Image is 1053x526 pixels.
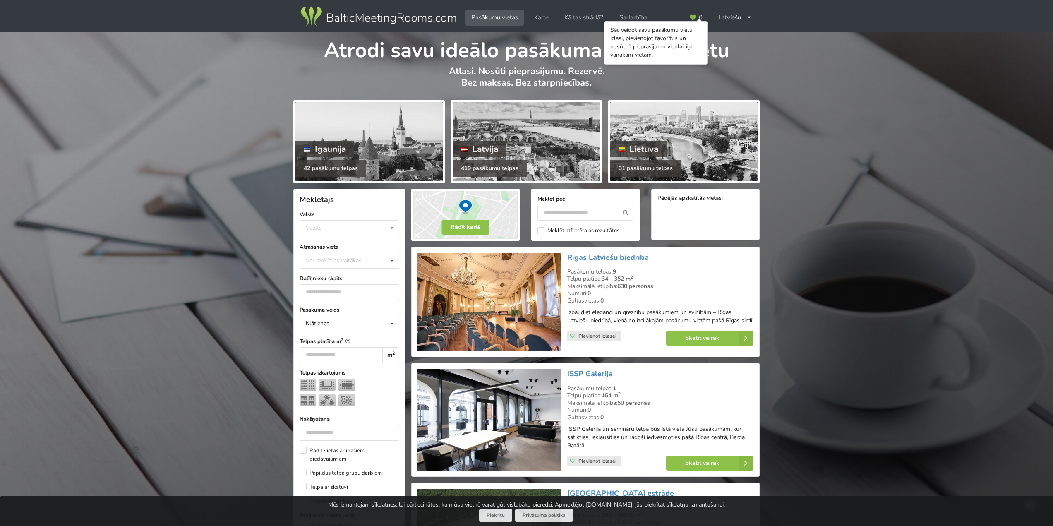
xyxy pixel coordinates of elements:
[453,160,527,177] div: 419 pasākumu telpas
[567,399,753,407] div: Maksimālā ietilpība:
[417,253,561,351] img: Vēsturiska vieta | Rīga | Rīgas Latviešu biedrība
[299,5,458,28] img: Baltic Meeting Rooms
[442,220,489,235] button: Rādīt kartē
[617,282,653,290] strong: 630 personas
[610,160,681,177] div: 31 pasākumu telpas
[338,394,355,406] img: Pieņemšana
[465,10,524,26] a: Pasākumu vietas
[588,406,591,414] strong: 0
[567,392,753,399] div: Telpu platība:
[567,414,753,421] div: Gultasvietas:
[300,306,399,314] label: Pasākuma veids
[528,10,554,26] a: Karte
[600,297,604,305] strong: 0
[567,488,674,498] a: [GEOGRAPHIC_DATA] estrāde
[666,456,753,471] a: Skatīt vairāk
[306,321,329,327] div: Klātienes
[537,227,619,234] label: Meklēt atfiltrētajos rezultātos
[712,10,758,26] div: Latviešu
[300,210,399,219] label: Valsts
[567,283,753,290] div: Maksimālā ietilpība:
[392,350,395,356] sup: 2
[453,141,506,157] div: Latvija
[341,337,343,342] sup: 2
[600,413,604,421] strong: 0
[578,333,616,339] span: Pievienot izlasei
[657,195,753,203] div: Pēdējās apskatītās vietas:
[293,65,760,97] p: Atlasi. Nosūti pieprasījumu. Rezervē. Bez maksas. Bez starpniecības.
[304,256,380,265] div: Var izvēlēties vairākas
[567,268,753,276] div: Pasākumu telpas:
[300,483,348,491] label: Telpa ar skatuvi
[602,391,621,399] strong: 154 m
[338,379,355,391] img: Sapulce
[451,100,602,183] a: Latvija 419 pasākumu telpas
[293,32,760,64] h1: Atrodi savu ideālo pasākuma norises vietu
[300,195,334,204] span: Meklētājs
[319,394,336,406] img: Bankets
[666,331,753,346] a: Skatīt vairāk
[300,415,399,423] label: Nakšņošana
[567,406,753,414] div: Numuri:
[293,100,445,183] a: Igaunija 42 pasākumu telpas
[295,141,354,157] div: Igaunija
[578,458,616,464] span: Pievienot izlasei
[613,268,616,276] strong: 9
[300,447,399,463] label: Rādīt vietas ar īpašiem piedāvājumiem
[613,384,616,392] strong: 1
[608,100,760,183] a: Lietuva 31 pasākumu telpas
[699,14,703,21] span: 0
[417,369,561,471] img: Neierastas vietas | Rīga | ISSP Galerija
[411,189,520,241] img: Rādīt kartē
[300,379,316,391] img: Teātris
[618,391,621,397] sup: 2
[567,369,613,379] a: ISSP Galerija
[588,289,591,297] strong: 0
[559,10,609,26] a: Kā tas strādā?
[300,274,399,283] label: Dalībnieku skaits
[300,337,399,346] label: Telpas platība m
[610,141,667,157] div: Lietuva
[567,290,753,297] div: Numuri:
[617,399,650,407] strong: 50 personas
[479,509,512,522] button: Piekrītu
[382,347,399,363] div: m
[306,224,322,231] div: Valsts
[295,160,366,177] div: 42 pasākumu telpas
[610,26,701,59] div: Sāc veidot savu pasākumu vietu izlasi, pievienojot favorītus un nosūti 1 pieprasījumu vienlaicīgi...
[602,275,633,283] strong: 34 - 352 m
[515,509,573,522] a: Privātuma politika
[567,308,753,325] p: Izbaudiet eleganci un greznību pasākumiem un svinībām – Rīgas Latviešu biedrībā, vienā no izcilāk...
[300,469,382,477] label: Papildus telpa grupu darbiem
[567,425,753,450] p: ISSP Galerija un semināru telpa būs īstā vieta Jūsu pasākumam, kur satikties, ieklausīties un rad...
[567,297,753,305] div: Gultasvietas:
[567,252,649,262] a: Rīgas Latviešu biedrība
[319,379,336,391] img: U-Veids
[537,195,633,203] label: Meklēt pēc
[614,10,653,26] a: Sadarbība
[300,369,399,377] label: Telpas izkārtojums
[567,385,753,392] div: Pasākumu telpas:
[300,243,399,251] label: Atrašanās vieta
[631,274,633,280] sup: 2
[567,275,753,283] div: Telpu platība:
[300,394,316,406] img: Klase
